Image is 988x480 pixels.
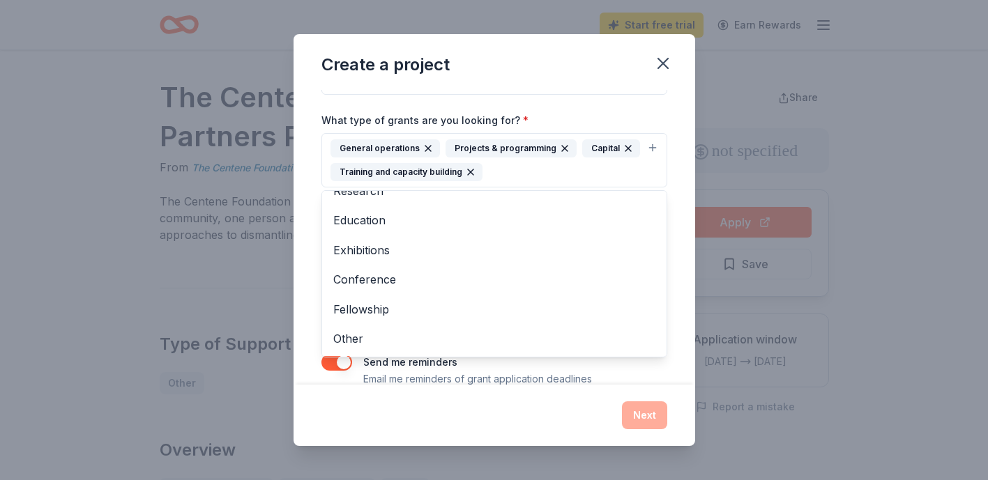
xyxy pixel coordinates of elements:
[333,182,655,200] span: Research
[333,330,655,348] span: Other
[582,139,640,157] div: Capital
[333,241,655,259] span: Exhibitions
[446,139,577,157] div: Projects & programming
[321,190,667,357] div: General operationsProjects & programmingCapitalTraining and capacity building
[330,163,482,181] div: Training and capacity building
[333,211,655,229] span: Education
[321,133,667,187] button: General operationsProjects & programmingCapitalTraining and capacity building
[333,300,655,318] span: Fellowship
[333,270,655,288] span: Conference
[330,139,440,157] div: General operations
